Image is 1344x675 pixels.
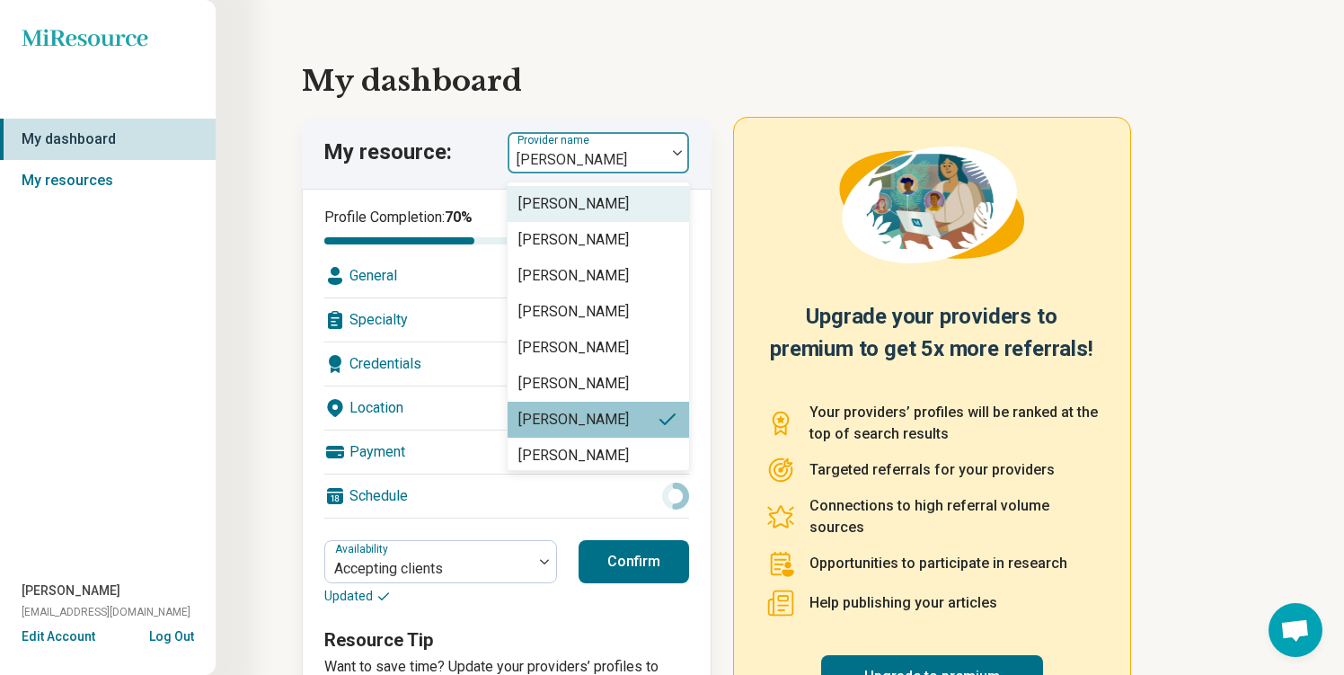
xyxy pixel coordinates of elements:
span: [PERSON_NAME] [22,582,120,600]
h1: My dashboard [302,59,1258,102]
div: Profile Completion: [324,207,539,244]
label: Provider name [517,134,593,147]
div: [PERSON_NAME] [518,373,629,395]
h3: Resource Tip [324,627,689,653]
span: 70 % [445,209,473,226]
h2: Upgrade your providers to premium to get 5x more referrals! [766,300,1098,380]
div: Open chat [1269,603,1322,657]
div: Schedule [324,475,689,518]
div: [PERSON_NAME] [518,337,629,359]
div: Location [324,386,689,430]
p: Your providers’ profiles will be ranked at the top of search results [809,402,1098,445]
p: My resource: [323,138,452,168]
div: Payment [324,431,689,474]
div: [PERSON_NAME] [518,229,629,251]
button: Log Out [149,627,194,642]
p: Updated [324,587,557,606]
div: [PERSON_NAME] [518,445,629,466]
p: Targeted referrals for your providers [809,459,1055,481]
p: Help publishing your articles [809,592,997,614]
span: [EMAIL_ADDRESS][DOMAIN_NAME] [22,604,190,620]
div: [PERSON_NAME] [518,409,629,431]
p: Opportunities to participate in research [809,553,1067,574]
div: [PERSON_NAME] [518,193,629,215]
button: Edit Account [22,627,95,646]
div: General [324,254,689,298]
button: Confirm [579,540,689,583]
p: Connections to high referral volume sources [809,495,1098,538]
div: Credentials [324,342,689,386]
div: [PERSON_NAME] [518,301,629,323]
div: Specialty [324,298,689,342]
label: Availability [335,543,392,555]
div: [PERSON_NAME] [518,265,629,287]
